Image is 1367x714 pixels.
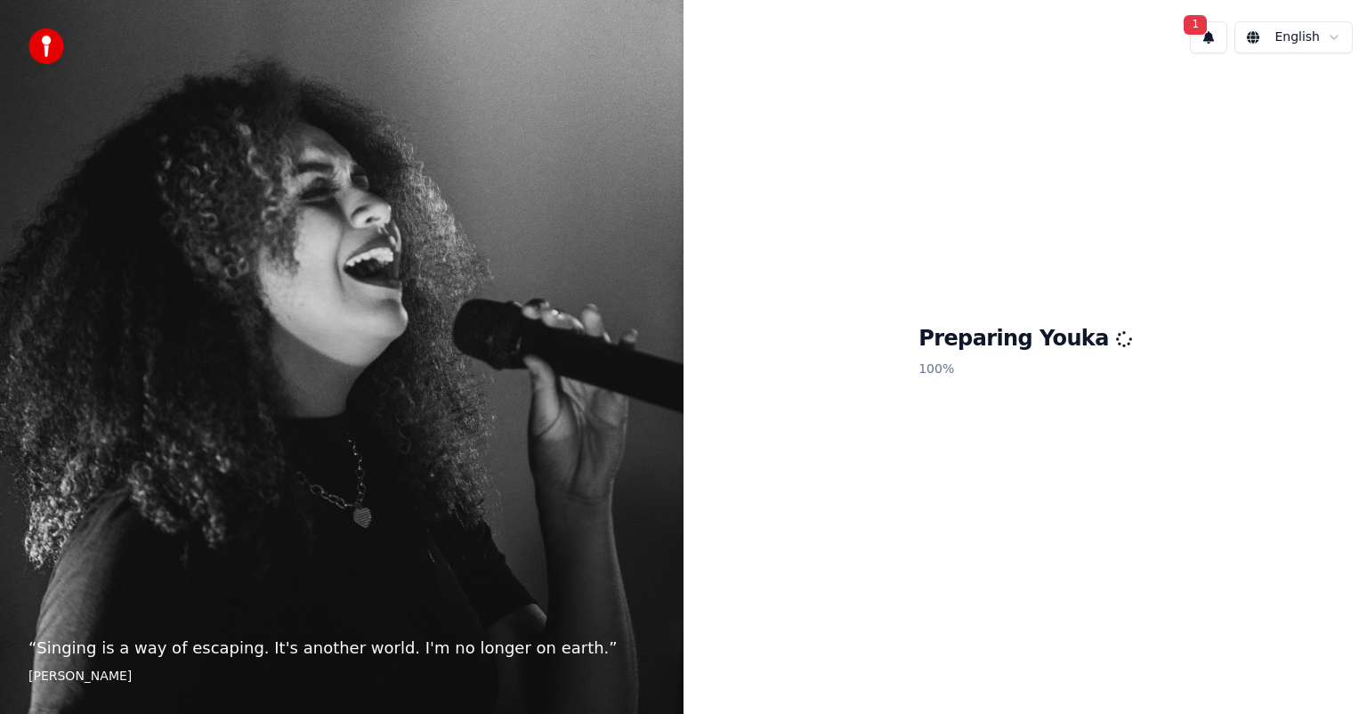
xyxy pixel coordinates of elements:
footer: [PERSON_NAME] [28,668,655,686]
p: 100 % [918,353,1132,385]
span: 1 [1184,15,1207,35]
button: 1 [1190,21,1227,53]
p: “ Singing is a way of escaping. It's another world. I'm no longer on earth. ” [28,636,655,661]
img: youka [28,28,64,64]
h1: Preparing Youka [918,325,1132,353]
